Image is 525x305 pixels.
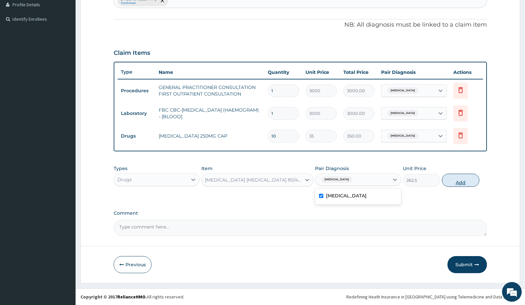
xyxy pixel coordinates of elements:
[201,165,213,172] label: Item
[155,103,264,123] td: FBC CBC-[MEDICAL_DATA] (HAEMOGRAM) - [BLOOD]
[76,288,525,305] footer: All rights reserved.
[114,210,487,216] label: Comment
[108,3,124,19] div: Minimize live chat window
[118,85,155,97] td: Procedures
[117,176,132,183] div: Drugs
[302,66,340,79] th: Unit Price
[450,66,483,79] th: Actions
[447,256,487,273] button: Submit
[117,294,146,300] a: RelianceHMO
[155,81,264,100] td: GENERAL PRACTITIONER CONSULTATION FIRST OUTPATIENT CONSULTATION
[378,66,450,79] th: Pair Diagnosis
[114,50,150,57] h3: Claim Items
[387,133,418,139] span: [MEDICAL_DATA]
[442,174,479,187] button: Add
[264,66,302,79] th: Quantity
[340,66,378,79] th: Total Price
[326,192,367,199] label: [MEDICAL_DATA]
[118,107,155,120] td: Laboratory
[114,166,127,171] label: Types
[34,37,110,45] div: Chat with us now
[387,87,418,94] span: [MEDICAL_DATA]
[155,66,264,79] th: Name
[114,256,151,273] button: Previous
[80,294,147,300] strong: Copyright © 2017 .
[321,176,352,183] span: [MEDICAL_DATA]
[315,165,349,172] label: Pair Diagnosis
[114,21,487,29] p: NB: All diagnosis must be linked to a claim item
[205,177,302,183] div: [MEDICAL_DATA] [MEDICAL_DATA] 80/480MG TAB X6
[118,130,155,142] td: Drugs
[3,179,125,202] textarea: Type your message and hit 'Enter'
[346,294,520,300] div: Redefining Heath Insurance in [GEOGRAPHIC_DATA] using Telemedicine and Data Science!
[38,83,91,149] span: We're online!
[403,165,426,172] label: Unit Price
[121,2,156,5] small: Confirmed
[387,110,418,117] span: [MEDICAL_DATA]
[118,66,155,78] th: Type
[155,129,264,142] td: [MEDICAL_DATA] 250MG CAP
[12,33,27,49] img: d_794563401_company_1708531726252_794563401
